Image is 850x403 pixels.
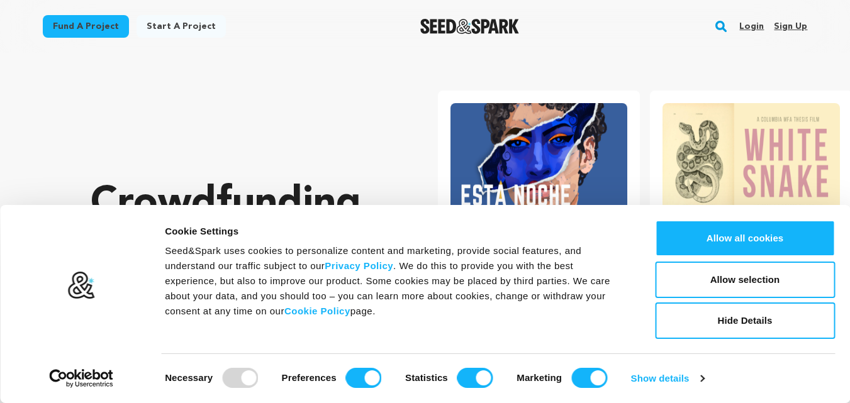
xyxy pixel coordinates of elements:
div: Cookie Settings [165,224,627,239]
a: Usercentrics Cookiebot - opens in a new window [26,369,137,388]
div: Seed&Spark uses cookies to personalize content and marketing, provide social features, and unders... [165,243,627,319]
img: White Snake image [663,103,840,224]
strong: Statistics [405,372,448,383]
a: Seed&Spark Homepage [420,19,519,34]
a: Privacy Policy [325,260,393,271]
a: Show details [631,369,704,388]
button: Hide Details [655,302,835,339]
img: ESTA NOCHE image [450,103,628,224]
p: Crowdfunding that . [91,179,388,330]
strong: Necessary [165,372,213,383]
a: Login [739,16,764,36]
a: Start a project [137,15,226,38]
a: Cookie Policy [284,306,350,316]
strong: Marketing [517,372,562,383]
a: Sign up [774,16,807,36]
strong: Preferences [282,372,337,383]
legend: Consent Selection [164,363,165,363]
a: Fund a project [43,15,129,38]
button: Allow all cookies [655,220,835,257]
img: logo [67,271,96,300]
img: Seed&Spark Logo Dark Mode [420,19,519,34]
button: Allow selection [655,262,835,298]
